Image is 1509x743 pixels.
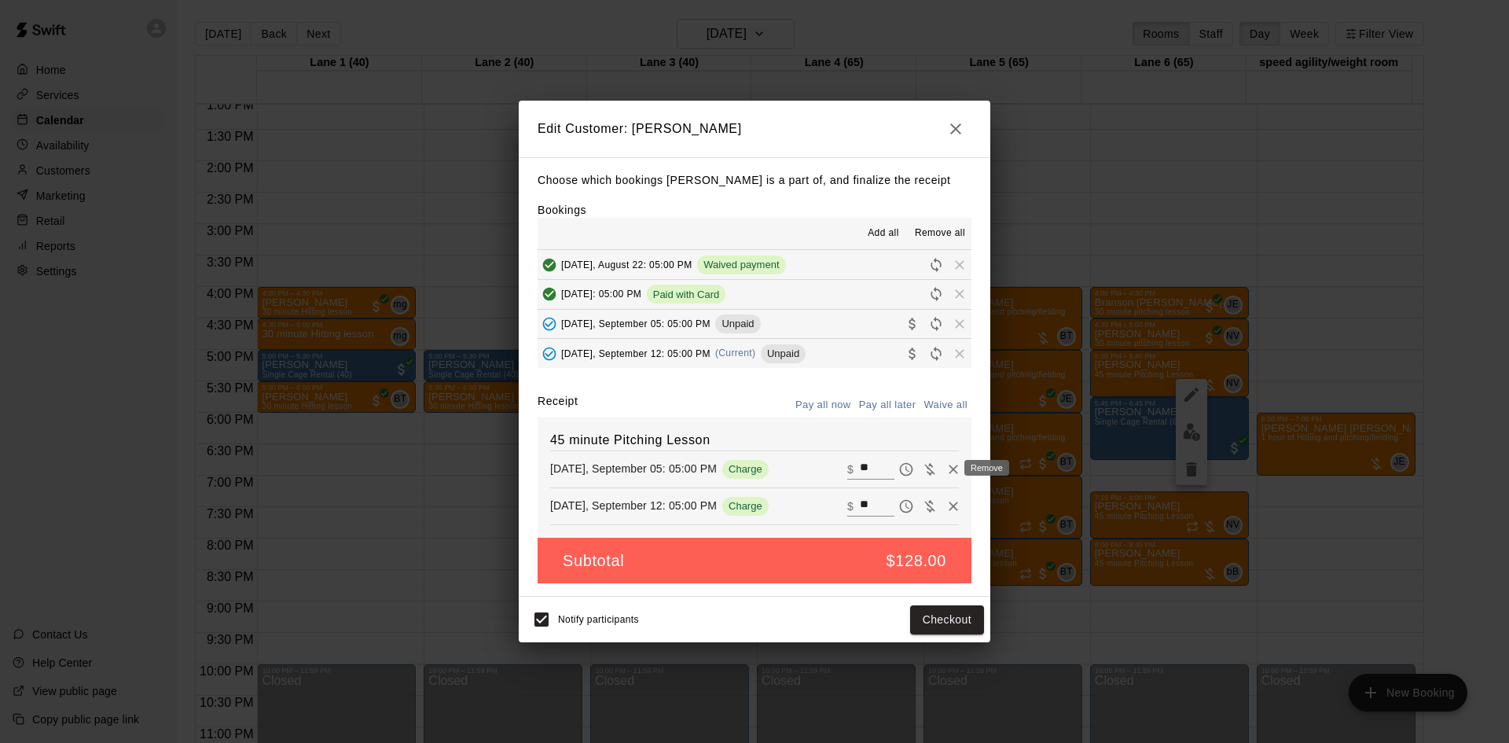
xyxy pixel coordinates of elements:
[847,462,854,477] p: $
[722,463,769,475] span: Charge
[550,430,959,451] h6: 45 minute Pitching Lesson
[519,101,990,157] h2: Edit Customer: [PERSON_NAME]
[948,258,971,270] span: Remove
[561,259,692,270] span: [DATE], August 22: 05:00 PM
[901,347,924,359] span: Collect payment
[558,615,639,626] span: Notify participants
[538,393,578,417] label: Receipt
[561,318,710,329] span: [DATE], September 05: 05:00 PM
[910,605,984,634] button: Checkout
[909,221,971,246] button: Remove all
[868,226,899,241] span: Add all
[697,259,785,270] span: Waived payment
[538,339,971,368] button: Added - Collect Payment[DATE], September 12: 05:00 PM(Current)UnpaidCollect paymentRescheduleRemove
[887,550,947,572] h5: $128.00
[715,318,760,329] span: Unpaid
[894,498,918,512] span: Pay later
[563,550,624,572] h5: Subtotal
[901,317,924,329] span: Collect payment
[942,495,965,518] button: Remove
[948,347,971,359] span: Remove
[538,204,586,216] label: Bookings
[948,288,971,300] span: Remove
[894,462,918,475] span: Pay later
[791,393,855,417] button: Pay all now
[964,460,1009,476] div: Remove
[647,289,726,300] span: Paid with Card
[847,498,854,514] p: $
[550,498,717,513] p: [DATE], September 12: 05:00 PM
[924,347,948,359] span: Reschedule
[538,280,971,309] button: Added & Paid[DATE]: 05:00 PMPaid with CardRescheduleRemove
[538,282,561,306] button: Added & Paid
[550,461,717,476] p: [DATE], September 05: 05:00 PM
[538,171,971,190] p: Choose which bookings [PERSON_NAME] is a part of, and finalize the receipt
[918,462,942,475] span: Waive payment
[924,317,948,329] span: Reschedule
[915,226,965,241] span: Remove all
[722,500,769,512] span: Charge
[761,348,806,359] span: Unpaid
[920,393,971,417] button: Waive all
[918,498,942,512] span: Waive payment
[924,258,948,270] span: Reschedule
[948,317,971,329] span: Remove
[942,458,965,481] button: Remove
[538,342,561,366] button: Added - Collect Payment
[858,221,909,246] button: Add all
[561,289,641,300] span: [DATE]: 05:00 PM
[538,310,971,339] button: Added - Collect Payment[DATE], September 05: 05:00 PMUnpaidCollect paymentRescheduleRemove
[538,253,561,277] button: Added & Paid
[538,250,971,279] button: Added & Paid[DATE], August 22: 05:00 PMWaived paymentRescheduleRemove
[924,288,948,300] span: Reschedule
[715,348,756,359] span: (Current)
[538,312,561,336] button: Added - Collect Payment
[561,348,710,359] span: [DATE], September 12: 05:00 PM
[855,393,920,417] button: Pay all later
